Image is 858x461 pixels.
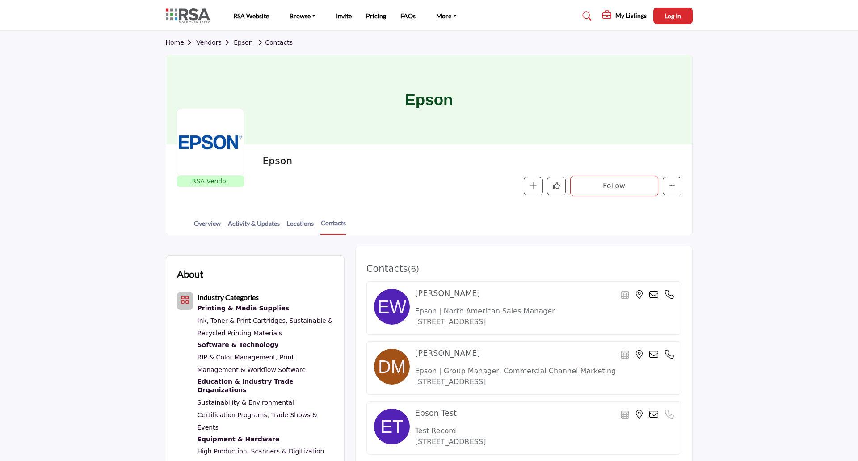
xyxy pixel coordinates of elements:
h4: Epson Test [415,409,457,418]
a: Industry Categories [198,294,259,301]
button: Like [547,177,566,195]
a: High Production, [198,448,249,455]
a: Locations [286,219,314,234]
a: Overview [193,219,221,234]
h1: Epson [405,55,453,144]
a: Equipment & Hardware [198,434,333,445]
h2: Epson [262,155,508,167]
a: Home [166,39,197,46]
a: Contacts [255,39,293,46]
p: [STREET_ADDRESS] [415,436,674,447]
div: Top-quality printers, copiers, and finishing equipment to enhance efficiency and precision in rep... [198,434,333,445]
a: Activity & Updates [227,219,280,234]
p: [STREET_ADDRESS] [415,317,674,327]
h4: [PERSON_NAME] [415,289,480,298]
a: Sustainability & Environmental Certification Programs, [198,399,294,419]
img: image [374,409,410,444]
a: Printing & Media Supplies [198,303,333,314]
div: Advanced software and digital tools for print management, automation, and streamlined workflows. [198,339,333,351]
div: A wide range of high-quality paper, films, inks, and specialty materials for 3D printing needs. [198,303,333,314]
h2: About [177,266,203,281]
h3: Contacts [366,263,419,275]
img: image [374,289,410,325]
p: RSA Vendor [179,177,242,186]
a: Vendors [196,39,234,46]
img: site Logo [166,8,214,23]
a: Software & Technology [198,339,333,351]
p: Epson | North American Sales Manager [415,306,674,317]
a: Contacts [320,218,346,235]
span: 6 [411,264,416,274]
div: My Listings [602,11,647,21]
h4: [PERSON_NAME] [415,349,480,358]
span: Log In [665,12,681,20]
div: Connect with industry leaders, trade groups, and professional networks for insights and opportuni... [198,376,333,396]
b: Industry Categories [198,293,259,301]
a: Print Management & Workflow Software [198,354,306,373]
p: [STREET_ADDRESS] [415,376,674,387]
button: Category Icon [177,292,193,310]
a: Epson [234,39,252,46]
h5: My Listings [615,12,647,20]
a: RIP & Color Management, [198,354,278,361]
p: Test Record [415,426,674,436]
a: FAQs [400,12,416,20]
a: Search [574,9,597,23]
a: Sustainable & Recycled Printing Materials [198,317,333,337]
a: Ink, Toner & Print Cartridges, [198,317,288,324]
img: image [374,349,410,385]
button: Follow [570,176,658,196]
button: Log In [653,8,693,24]
a: RSA Website [233,12,269,20]
p: Epson | Group Manager, Commercial Channel Marketing [415,366,674,376]
a: Trade Shows & Events [198,411,317,431]
a: Pricing [366,12,386,20]
span: ( ) [408,264,419,274]
a: Education & Industry Trade Organizations [198,376,333,396]
a: Invite [336,12,352,20]
a: Browse [283,10,322,22]
button: More details [663,177,681,195]
a: More [430,10,463,22]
